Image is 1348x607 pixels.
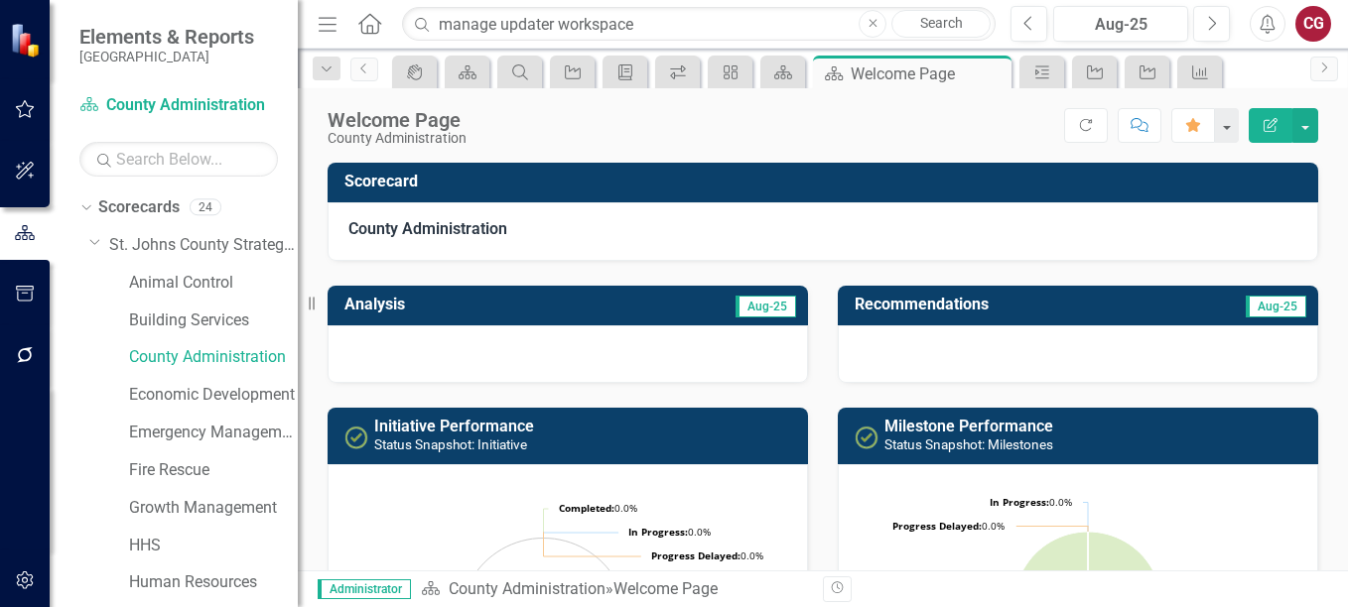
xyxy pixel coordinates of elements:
a: St. Johns County Strategic Plan [109,234,298,257]
div: Welcome Page [851,61,1007,86]
div: County Administration [328,131,467,146]
div: Welcome Page [328,109,467,131]
h3: Scorecard [344,173,1308,190]
a: Growth Management [129,497,298,520]
span: Elements & Reports [79,25,254,49]
a: HHS [129,535,298,557]
a: County Administration [79,94,278,117]
a: Search [891,10,991,38]
tspan: Progress Delayed: [651,548,741,562]
div: » [421,578,808,601]
a: Initiative Performance [374,417,534,435]
h3: Recommendations [855,296,1164,313]
h3: Analysis [344,296,568,313]
input: Search ClearPoint... [402,7,996,42]
a: Animal Control [129,272,298,295]
tspan: In Progress: [628,525,688,539]
a: Emergency Management [129,422,298,444]
text: 0.0% [990,495,1072,509]
text: 0.0% [892,519,1005,533]
a: County Administration [129,346,298,369]
img: ClearPoint Strategy [10,23,45,58]
text: 0.0% [651,548,763,562]
div: 24 [190,199,221,216]
a: Economic Development [129,384,298,407]
strong: County Administration [348,219,507,238]
button: Aug-25 [1053,6,1188,42]
button: CG [1295,6,1331,42]
span: Aug-25 [736,296,796,317]
text: 0.0% [628,525,711,539]
small: Status Snapshot: Initiative [374,436,527,452]
div: Welcome Page [613,579,718,598]
small: [GEOGRAPHIC_DATA] [79,49,254,64]
a: Building Services [129,309,298,332]
div: Aug-25 [1060,13,1181,37]
img: Completed [344,425,368,449]
tspan: In Progress: [990,495,1049,509]
img: Completed [855,425,878,449]
tspan: Progress Delayed: [892,519,982,533]
small: Status Snapshot: Milestones [884,436,1053,452]
text: 0.0% [559,501,637,515]
span: Administrator [318,579,411,599]
a: Scorecards [98,196,180,219]
a: County Administration [449,579,606,598]
a: Milestone Performance [884,417,1053,435]
a: Fire Rescue [129,459,298,482]
a: Human Resources [129,571,298,594]
iframe: Intercom live chat [1281,540,1328,587]
tspan: Completed: [559,501,614,515]
span: Aug-25 [1246,296,1306,317]
input: Search Below... [79,142,278,177]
